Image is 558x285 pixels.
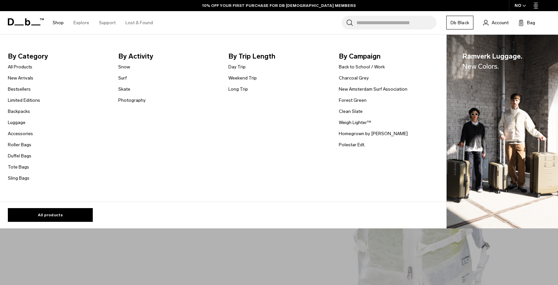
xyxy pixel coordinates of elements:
[527,19,535,26] span: Bag
[74,11,89,34] a: Explore
[492,19,509,26] span: Account
[8,152,31,159] a: Duffel Bags
[53,11,64,34] a: Shop
[118,63,130,70] a: Snow
[8,108,30,115] a: Backpacks
[339,119,371,126] a: Weigh Lighter™
[228,51,328,62] span: By Trip Length
[339,108,363,115] a: Clean Slate
[125,11,153,34] a: Lost & Found
[447,35,558,229] img: Db
[462,62,499,70] span: New Colors.
[8,63,32,70] a: All Products
[339,63,385,70] a: Back to School / Work
[228,63,246,70] a: Day Trip
[8,175,29,182] a: Sling Bags
[8,86,31,93] a: Bestsellers
[118,51,218,62] span: By Activity
[48,11,158,34] nav: Main Navigation
[339,51,439,62] span: By Campaign
[446,16,473,29] a: Db Black
[8,208,93,222] a: All products
[447,35,558,229] a: Ramverk Luggage.New Colors. Db
[462,51,522,72] span: Ramverk Luggage.
[118,75,127,81] a: Surf
[99,11,116,34] a: Support
[339,86,407,93] a: New Amsterdam Surf Association
[339,141,365,148] a: Polestar Edt.
[339,75,369,81] a: Charcoal Grey
[228,75,257,81] a: Weekend Trip
[8,51,108,62] span: By Category
[483,19,509,27] a: Account
[339,130,408,137] a: Homegrown by [PERSON_NAME]
[118,97,146,104] a: Photography
[118,86,130,93] a: Skate
[228,86,248,93] a: Long Trip
[8,130,33,137] a: Accessories
[8,164,29,170] a: Tote Bags
[8,141,31,148] a: Roller Bags
[8,97,40,104] a: Limited Editions
[202,3,356,9] a: 10% OFF YOUR FIRST PURCHASE FOR DB [DEMOGRAPHIC_DATA] MEMBERS
[518,19,535,27] button: Bag
[8,119,25,126] a: Luggage
[339,97,367,104] a: Forest Green
[8,75,33,81] a: New Arrivals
